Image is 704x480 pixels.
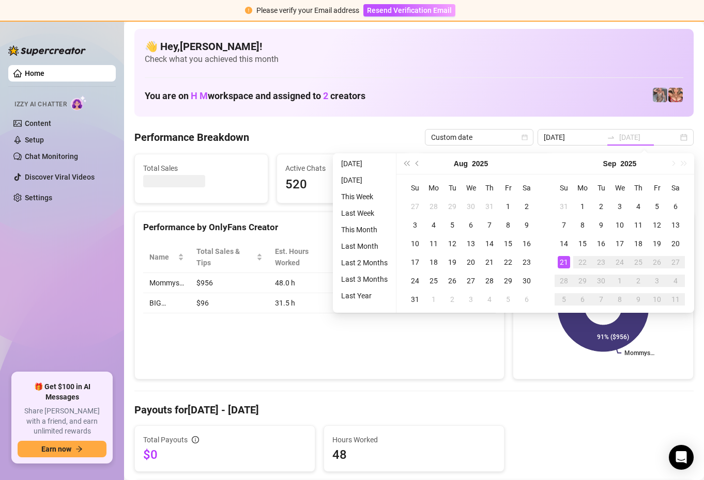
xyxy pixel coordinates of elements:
td: 2025-08-04 [424,216,443,234]
th: Mo [573,179,592,197]
div: 1 [427,293,440,306]
div: 1 [576,200,589,213]
div: 21 [483,256,496,268]
text: Mommys… [624,349,654,357]
td: 2025-09-03 [610,197,629,216]
td: 2025-09-15 [573,234,592,253]
th: Sa [517,179,536,197]
span: $0 [143,446,307,463]
th: Total Sales & Tips [190,242,269,273]
div: 12 [651,219,663,231]
h4: Performance Breakdown [134,130,249,145]
div: 4 [632,200,645,213]
a: Home [25,69,44,77]
td: 2025-08-30 [517,271,536,290]
input: Start date [544,132,603,143]
div: 8 [502,219,514,231]
div: 10 [614,219,626,231]
div: 24 [614,256,626,268]
button: Previous month (PageUp) [412,153,423,174]
td: 2025-09-06 [517,290,536,309]
span: 48 [332,446,496,463]
div: 8 [576,219,589,231]
td: 2025-09-23 [592,253,610,271]
span: Active Chats [285,163,402,174]
div: 1 [614,275,626,287]
span: to [607,133,615,141]
td: 2025-08-02 [517,197,536,216]
td: 2025-08-16 [517,234,536,253]
span: Hours Worked [332,434,496,445]
td: 2025-09-09 [592,216,610,234]
li: Last 2 Months [337,257,392,269]
td: 2025-08-29 [499,271,517,290]
span: arrow-right [75,445,83,453]
td: 2025-09-22 [573,253,592,271]
td: 2025-07-31 [480,197,499,216]
span: Custom date [431,130,527,145]
td: 2025-07-29 [443,197,462,216]
div: 12 [446,237,458,250]
div: 31 [409,293,421,306]
td: 2025-07-30 [462,197,480,216]
td: 2025-09-17 [610,234,629,253]
td: 2025-08-23 [517,253,536,271]
div: 26 [651,256,663,268]
div: 9 [632,293,645,306]
div: 10 [409,237,421,250]
div: 17 [614,237,626,250]
div: 11 [427,237,440,250]
div: 29 [446,200,458,213]
div: 15 [502,237,514,250]
div: 1 [502,200,514,213]
div: 30 [521,275,533,287]
span: 2 [323,90,328,101]
td: 2025-10-09 [629,290,648,309]
td: BIG… [143,293,190,313]
div: Performance by OnlyFans Creator [143,220,496,234]
th: Fr [499,179,517,197]
th: Su [555,179,573,197]
a: Content [25,119,51,127]
span: Total Sales [143,163,259,174]
button: Choose a year [472,153,488,174]
td: 2025-07-27 [406,197,424,216]
div: 9 [521,219,533,231]
div: 18 [427,256,440,268]
div: 2 [595,200,607,213]
th: Name [143,242,190,273]
td: 2025-10-10 [648,290,666,309]
td: 2025-08-10 [406,234,424,253]
div: 27 [669,256,682,268]
td: 2025-08-13 [462,234,480,253]
td: 2025-09-08 [573,216,592,234]
td: 2025-09-04 [480,290,499,309]
div: 6 [521,293,533,306]
span: Check what you achieved this month [145,54,683,65]
td: 2025-09-28 [555,271,573,290]
div: 22 [576,256,589,268]
td: 2025-09-16 [592,234,610,253]
h1: You are on workspace and assigned to creators [145,90,365,102]
td: 2025-10-03 [648,271,666,290]
td: 2025-09-21 [555,253,573,271]
div: 3 [409,219,421,231]
div: 25 [632,256,645,268]
th: Sa [666,179,685,197]
td: 2025-10-01 [610,271,629,290]
td: 2025-08-18 [424,253,443,271]
td: 2025-09-02 [443,290,462,309]
button: Choose a year [620,153,636,174]
div: 30 [595,275,607,287]
div: 18 [632,237,645,250]
td: 2025-09-10 [610,216,629,234]
div: 16 [521,237,533,250]
td: 2025-08-31 [555,197,573,216]
th: Su [406,179,424,197]
button: Resend Verification Email [363,4,455,17]
span: 520 [285,175,402,195]
td: 2025-09-24 [610,253,629,271]
td: 2025-08-21 [480,253,499,271]
li: Last 3 Months [337,273,392,285]
span: Total Sales & Tips [196,246,254,268]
